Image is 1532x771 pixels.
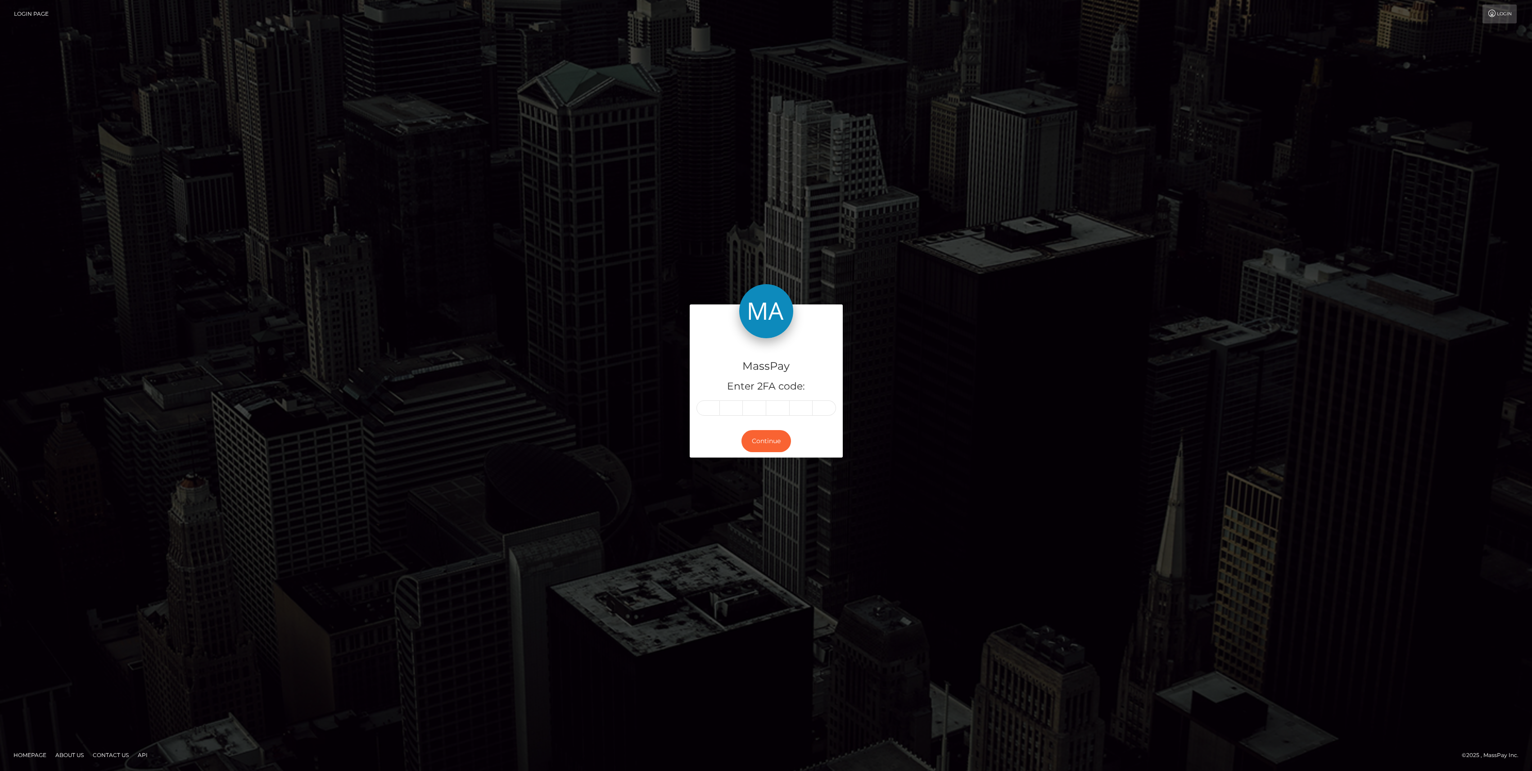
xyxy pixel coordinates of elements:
a: Contact Us [89,748,132,762]
h5: Enter 2FA code: [696,380,836,394]
a: Login Page [14,5,49,23]
img: MassPay [739,284,793,338]
button: Continue [741,430,791,452]
a: API [134,748,151,762]
a: Login [1482,5,1517,23]
div: © 2025 , MassPay Inc. [1462,750,1525,760]
a: Homepage [10,748,50,762]
a: About Us [52,748,87,762]
h4: MassPay [696,358,836,374]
